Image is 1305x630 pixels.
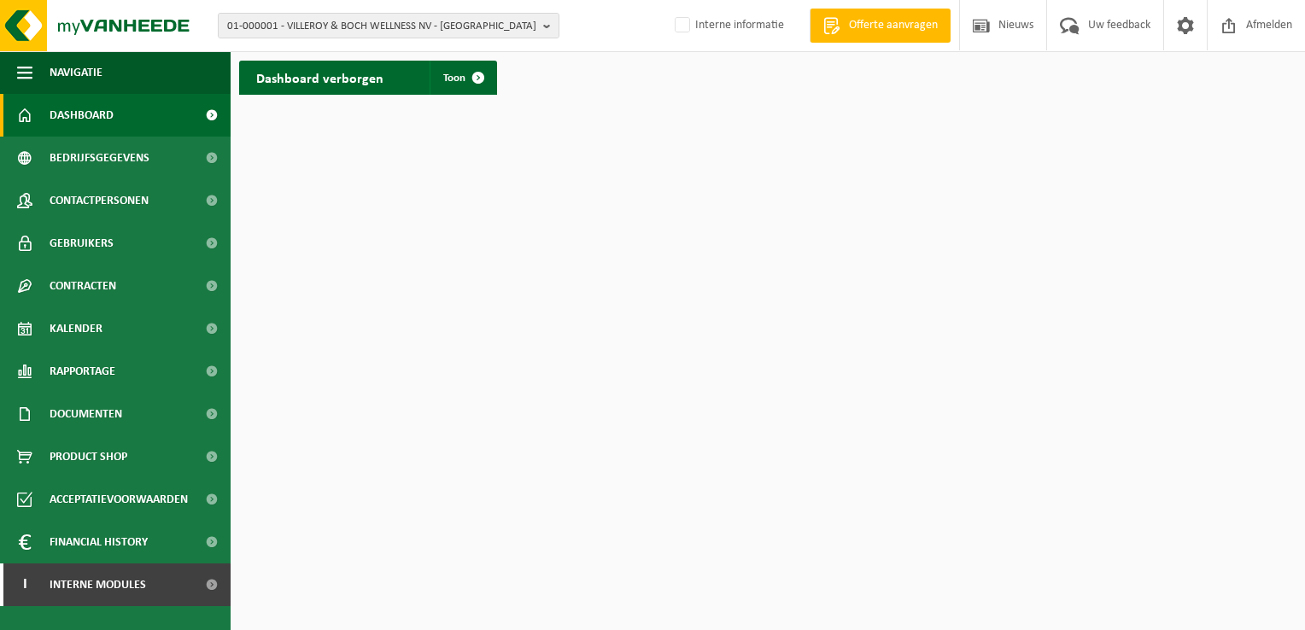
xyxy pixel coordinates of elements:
[50,393,122,435] span: Documenten
[50,435,127,478] span: Product Shop
[50,265,116,307] span: Contracten
[50,94,114,137] span: Dashboard
[845,17,942,34] span: Offerte aanvragen
[50,137,149,179] span: Bedrijfsgegevens
[218,13,559,38] button: 01-000001 - VILLEROY & BOCH WELLNESS NV - [GEOGRAPHIC_DATA]
[50,521,148,563] span: Financial History
[50,563,146,606] span: Interne modules
[50,307,102,350] span: Kalender
[50,51,102,94] span: Navigatie
[430,61,495,95] a: Toon
[239,61,401,94] h2: Dashboard verborgen
[50,478,188,521] span: Acceptatievoorwaarden
[50,222,114,265] span: Gebruikers
[227,14,536,39] span: 01-000001 - VILLEROY & BOCH WELLNESS NV - [GEOGRAPHIC_DATA]
[17,563,32,606] span: I
[443,73,465,84] span: Toon
[50,179,149,222] span: Contactpersonen
[671,13,784,38] label: Interne informatie
[50,350,115,393] span: Rapportage
[810,9,951,43] a: Offerte aanvragen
